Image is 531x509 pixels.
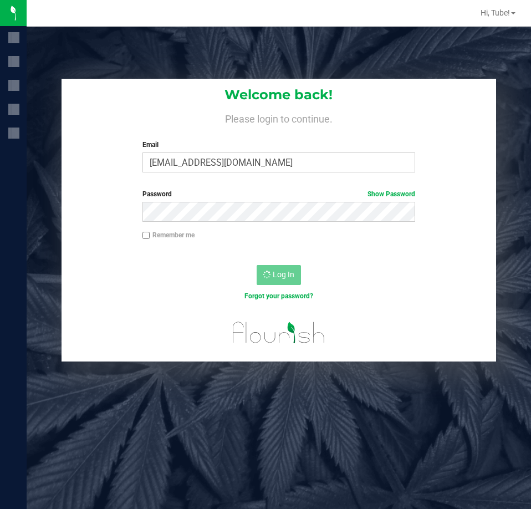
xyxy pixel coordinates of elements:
[142,230,195,240] label: Remember me
[367,190,415,198] a: Show Password
[62,88,496,102] h1: Welcome back!
[142,232,150,240] input: Remember me
[244,292,313,300] a: Forgot your password?
[273,270,294,279] span: Log In
[257,265,301,285] button: Log In
[224,313,333,353] img: flourish_logo.svg
[142,190,172,198] span: Password
[142,140,415,150] label: Email
[481,8,510,17] span: Hi, Tube!
[62,111,496,124] h4: Please login to continue.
